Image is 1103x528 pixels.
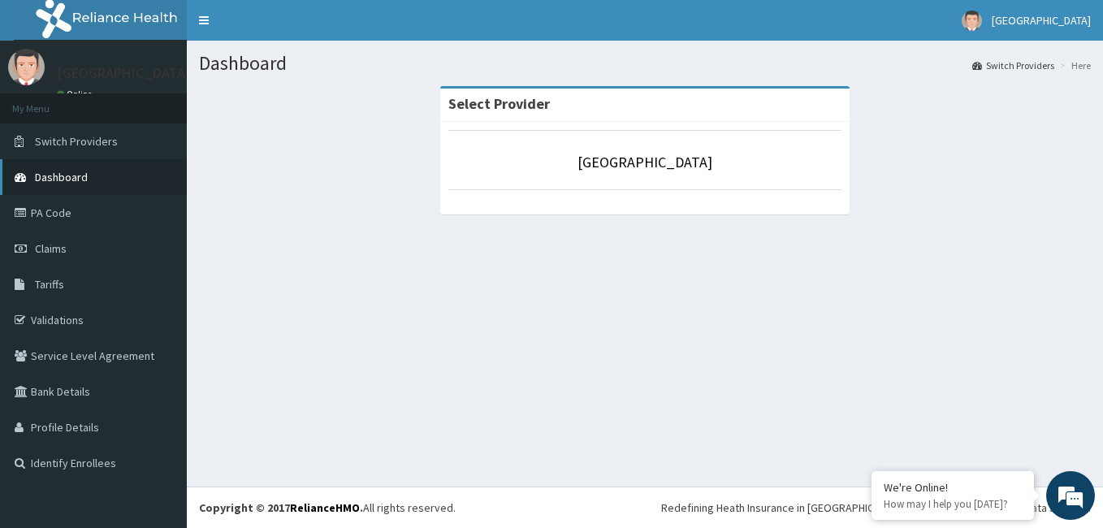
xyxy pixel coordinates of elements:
strong: Copyright © 2017 . [199,500,363,515]
a: Switch Providers [972,58,1054,72]
li: Here [1056,58,1091,72]
a: RelianceHMO [290,500,360,515]
p: How may I help you today? [884,497,1022,511]
img: User Image [962,11,982,31]
strong: Select Provider [448,94,550,113]
div: Redefining Heath Insurance in [GEOGRAPHIC_DATA] using Telemedicine and Data Science! [661,500,1091,516]
a: Online [57,89,96,100]
span: Switch Providers [35,134,118,149]
span: [GEOGRAPHIC_DATA] [992,13,1091,28]
h1: Dashboard [199,53,1091,74]
p: [GEOGRAPHIC_DATA] [57,66,191,80]
footer: All rights reserved. [187,487,1103,528]
span: Claims [35,241,67,256]
img: User Image [8,49,45,85]
div: We're Online! [884,480,1022,495]
a: [GEOGRAPHIC_DATA] [577,153,712,171]
span: Tariffs [35,277,64,292]
span: Dashboard [35,170,88,184]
